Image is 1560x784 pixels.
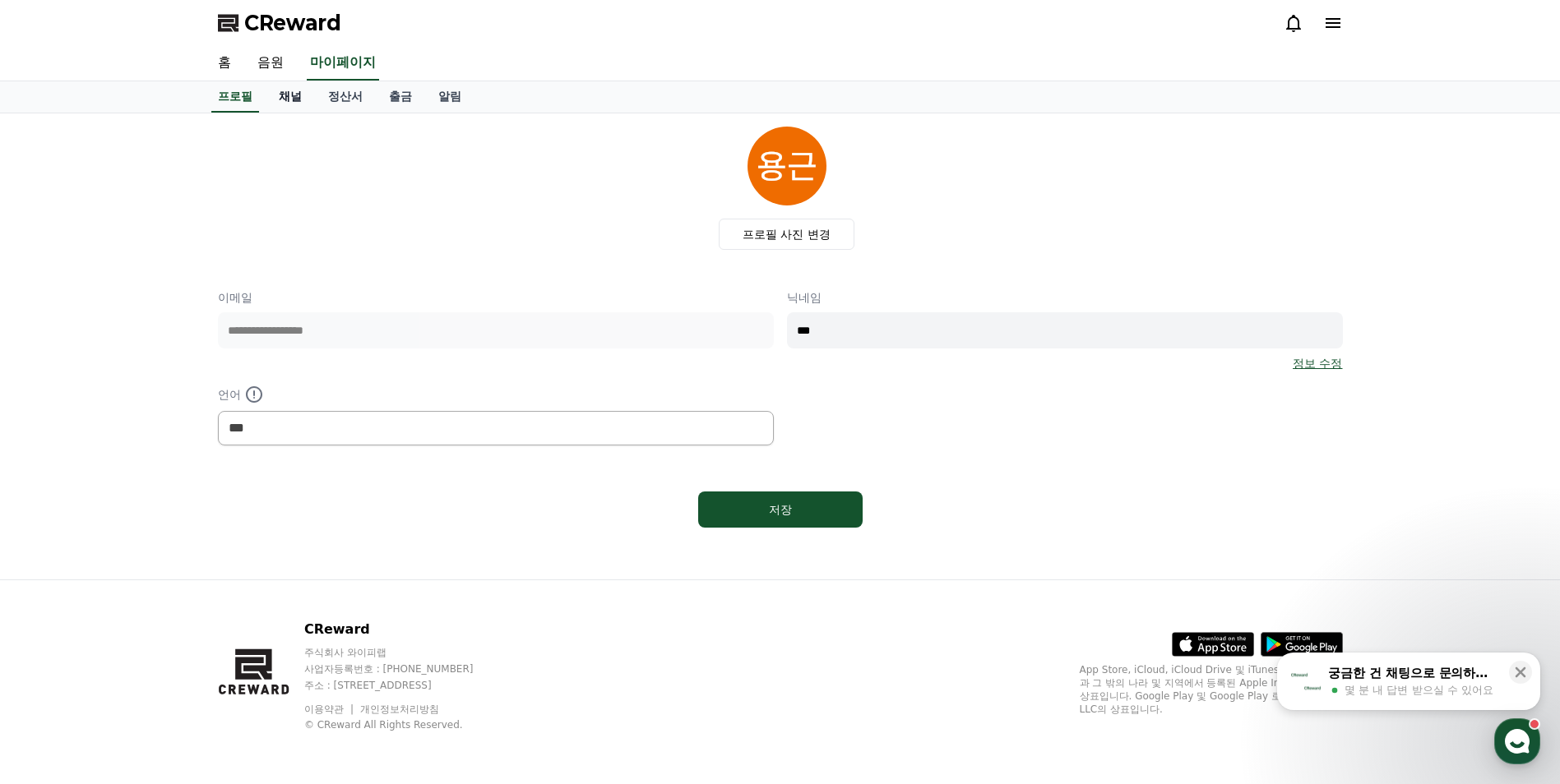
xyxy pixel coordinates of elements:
[748,127,826,205] img: profile_image
[307,46,379,81] a: 마이페이지
[360,703,439,715] a: 개인정보처리방침
[1293,355,1342,371] a: 정보 수정
[211,81,259,113] a: 프로필
[304,703,356,715] a: 이용약관
[218,10,341,36] a: CReward
[698,491,863,528] button: 저장
[109,521,212,562] a: 대화
[719,219,854,250] label: 프로필 사진 변경
[425,81,474,113] a: 알림
[150,546,170,560] span: 대화
[212,521,316,562] a: 설정
[254,546,274,559] span: 설정
[266,81,315,113] a: 채널
[304,718,505,731] p: © CReward All Rights Reserved.
[244,10,341,36] span: CReward
[731,501,830,518] div: 저장
[218,385,774,404] p: 언어
[218,289,774,306] p: 이메일
[376,81,425,113] a: 출금
[304,679,505,692] p: 주소 : [STREET_ADDRESS]
[304,662,505,676] p: 사업자등록번호 : [PHONE_NUMBER]
[5,521,109,562] a: 홈
[787,289,1343,306] p: 닉네임
[304,646,505,659] p: 주식회사 와이피랩
[304,620,505,639] p: CReward
[1080,663,1343,716] p: App Store, iCloud, iCloud Drive 및 iTunes Store는 미국과 그 밖의 나라 및 지역에서 등록된 Apple Inc.의 서비스 상표입니다. Goo...
[315,81,376,113] a: 정산서
[205,46,244,81] a: 홈
[244,46,297,81] a: 음원
[52,546,62,559] span: 홈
